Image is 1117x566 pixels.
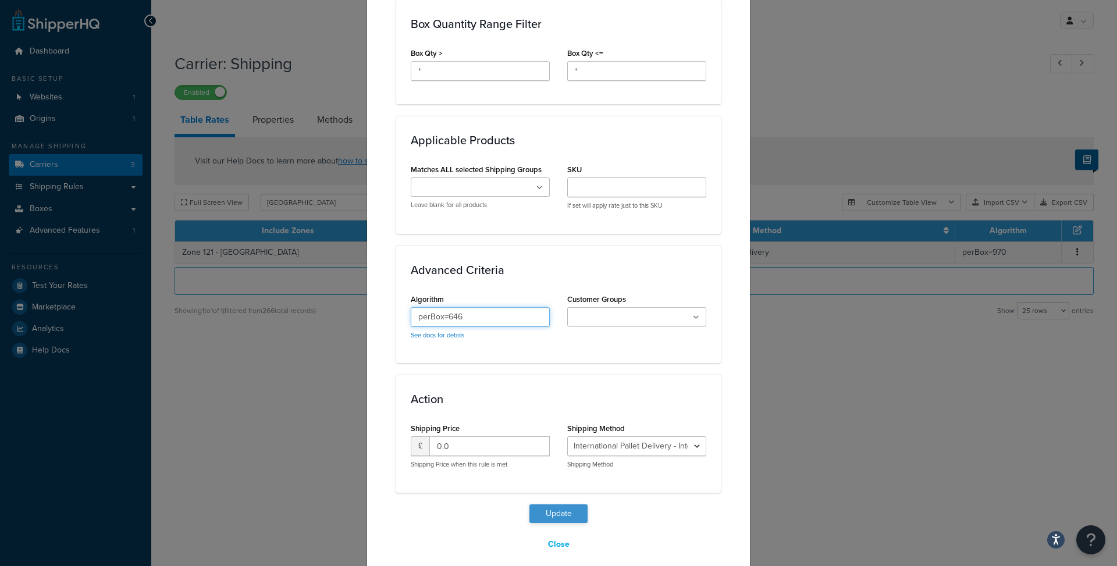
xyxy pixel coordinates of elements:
[411,264,706,276] h3: Advanced Criteria
[411,436,429,456] span: £
[567,424,625,433] label: Shipping Method
[567,460,706,469] p: Shipping Method
[411,460,550,469] p: Shipping Price when this rule is met
[567,49,603,58] label: Box Qty <=
[411,330,464,340] a: See docs for details
[411,424,460,433] label: Shipping Price
[540,535,577,554] button: Close
[567,201,706,210] p: If set will apply rate just to this SKU
[567,295,626,304] label: Customer Groups
[567,165,582,174] label: SKU
[411,49,443,58] label: Box Qty >
[411,393,706,405] h3: Action
[411,295,444,304] label: Algorithm
[529,504,588,523] button: Update
[411,17,706,30] h3: Box Quantity Range Filter
[411,134,706,147] h3: Applicable Products
[411,165,542,174] label: Matches ALL selected Shipping Groups
[411,201,550,209] p: Leave blank for all products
